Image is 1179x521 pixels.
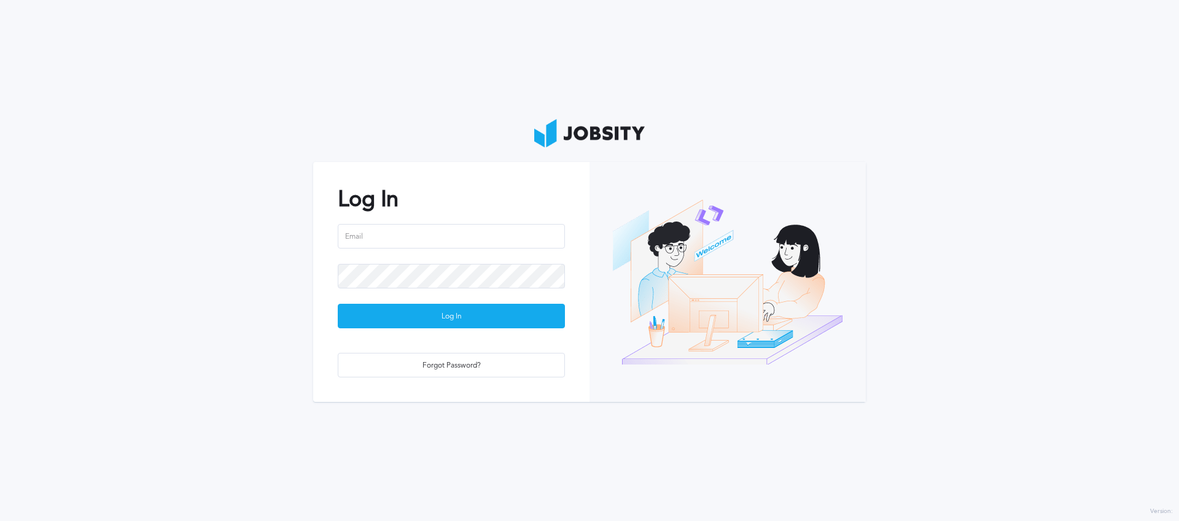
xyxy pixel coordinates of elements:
h2: Log In [338,187,565,212]
label: Version: [1150,508,1173,515]
div: Log In [338,304,564,329]
div: Forgot Password? [338,353,564,378]
button: Log In [338,304,565,328]
button: Forgot Password? [338,353,565,377]
input: Email [338,224,565,249]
